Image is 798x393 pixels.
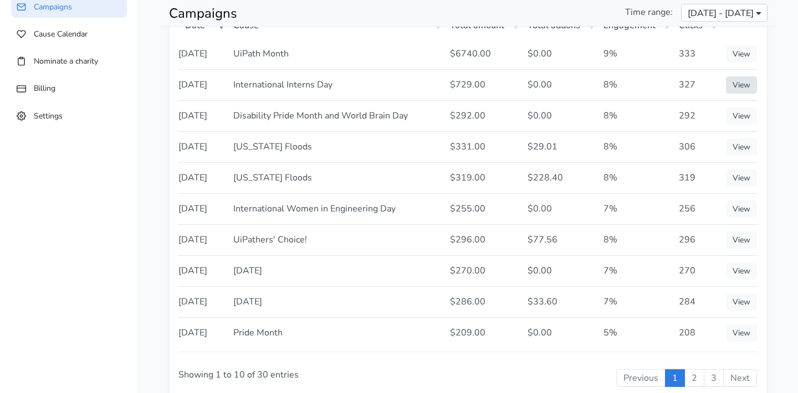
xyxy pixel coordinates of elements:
[227,100,443,131] td: Disability Pride Month and World Brain Day
[597,162,672,193] td: 8%
[672,100,719,131] td: 292
[443,255,521,286] td: $270.00
[726,169,757,187] a: View
[597,286,672,317] td: 7%
[672,286,719,317] td: 284
[688,7,754,20] span: [DATE] - [DATE]
[726,324,757,342] a: View
[672,193,719,224] td: 256
[521,162,597,193] td: $228.40
[672,131,719,162] td: 306
[443,69,521,100] td: $729.00
[521,224,597,255] td: $77.56
[178,286,227,317] td: [DATE]
[178,100,227,131] td: [DATE]
[227,131,443,162] td: [US_STATE] Floods
[726,45,757,63] a: View
[227,286,443,317] td: [DATE]
[178,193,227,224] td: [DATE]
[672,39,719,69] td: 333
[169,6,460,22] h1: Campaigns
[723,369,757,387] a: Next
[178,39,227,69] td: [DATE]
[34,56,98,66] span: Nominate a charity
[704,369,724,387] a: 3
[521,100,597,131] td: $0.00
[521,286,597,317] td: $33.60
[11,77,127,99] a: Billing
[443,224,521,255] td: $296.00
[665,369,685,387] a: 1
[178,69,227,100] td: [DATE]
[227,193,443,224] td: International Women in Engineering Day
[672,162,719,193] td: 319
[443,39,521,69] td: $6740.00
[443,286,521,317] td: $286.00
[227,69,443,100] td: International Interns Day
[726,76,757,94] a: View
[672,255,719,286] td: 270
[597,255,672,286] td: 7%
[178,255,227,286] td: [DATE]
[726,262,757,280] a: View
[597,69,672,100] td: 8%
[34,2,72,12] span: Campaigns
[726,138,757,156] a: View
[521,39,597,69] td: $0.00
[597,39,672,69] td: 9%
[521,193,597,224] td: $0.00
[672,224,719,255] td: 296
[443,131,521,162] td: $331.00
[625,6,673,19] span: Time range:
[227,317,443,348] td: Pride Month
[443,100,521,131] td: $292.00
[11,23,127,45] a: Cause Calendar
[443,162,521,193] td: $319.00
[672,69,719,100] td: 327
[227,162,443,193] td: [US_STATE] Floods
[521,69,597,100] td: $0.00
[672,317,719,348] td: 208
[521,255,597,286] td: $0.00
[684,369,704,387] a: 2
[443,317,521,348] td: $209.00
[521,131,597,162] td: $29.01
[227,255,443,286] td: [DATE]
[227,39,443,69] td: UiPath Month
[597,224,672,255] td: 8%
[443,193,521,224] td: $255.00
[34,83,55,94] span: Billing
[227,224,443,255] td: UiPathers' Choice!
[726,231,757,249] a: View
[597,317,672,348] td: 5%
[726,107,757,125] a: View
[726,293,757,311] a: View
[34,29,88,39] span: Cause Calendar
[11,105,127,127] a: Settings
[521,317,597,348] td: $0.00
[597,131,672,162] td: 8%
[11,50,127,72] a: Nominate a charity
[597,100,672,131] td: 8%
[178,224,227,255] td: [DATE]
[178,317,227,348] td: [DATE]
[726,200,757,218] a: View
[597,193,672,224] td: 7%
[178,131,227,162] td: [DATE]
[178,162,227,193] td: [DATE]
[34,110,63,121] span: Settings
